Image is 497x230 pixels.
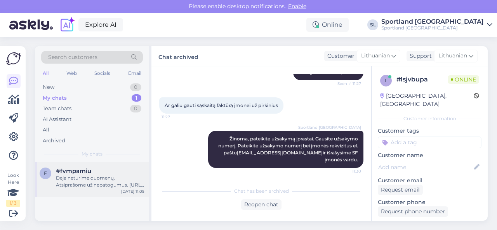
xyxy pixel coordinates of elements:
[237,150,323,156] a: [EMAIL_ADDRESS][DOMAIN_NAME]
[286,3,309,10] span: Enable
[324,52,355,60] div: Customer
[378,206,448,217] div: Request phone number
[218,136,359,163] span: Žinoma, pateikite užsakymą įprastai. Gausite užsakymo numerį. Pateikite užsakymo numerį bei įmonė...
[121,188,144,194] div: [DATE] 11:05
[306,18,349,32] div: Online
[298,125,361,130] span: Sportland [GEOGRAPHIC_DATA]
[43,137,65,145] div: Archived
[78,18,123,31] a: Explore AI
[378,198,481,206] p: Customer phone
[396,75,448,84] div: # lsjvbupa
[378,163,473,171] input: Add name
[380,92,474,108] div: [GEOGRAPHIC_DATA], [GEOGRAPHIC_DATA]
[93,68,112,78] div: Socials
[378,137,481,148] input: Add a tag
[448,75,479,84] span: Online
[82,150,103,157] span: My chats
[438,52,467,60] span: Lithuanian
[130,83,141,91] div: 0
[65,68,78,78] div: Web
[43,116,71,123] div: AI Assistant
[43,94,67,102] div: My chats
[381,19,484,25] div: Sportland [GEOGRAPHIC_DATA]
[6,172,20,207] div: Look Here
[367,19,378,30] div: SL
[6,52,21,65] img: Askly Logo
[332,81,361,86] span: Seen ✓ 11:27
[381,19,492,31] a: Sportland [GEOGRAPHIC_DATA]Sportland [GEOGRAPHIC_DATA]
[43,126,49,134] div: All
[165,102,278,108] span: Ar galiu gauti sąskaitą faktūrą įmonei už pirkinius
[132,94,141,102] div: 1
[130,105,141,112] div: 0
[381,25,484,31] div: Sportland [GEOGRAPHIC_DATA]
[407,52,432,60] div: Support
[378,185,423,195] div: Request email
[43,83,54,91] div: New
[241,199,282,210] div: Reopen chat
[41,68,50,78] div: All
[332,168,361,174] span: 11:30
[56,175,144,188] div: Deja neturime duomenų. Atsiprašome už nepatogumus. [URL][DOMAIN_NAME] Gal Jums tiktų kita spalva ...
[378,151,481,159] p: Customer name
[48,53,97,61] span: Search customers
[44,170,47,176] span: f
[378,127,481,135] p: Customer tags
[56,168,91,175] span: #fvmpamiu
[234,188,289,195] span: Chat has been archived
[127,68,143,78] div: Email
[361,52,390,60] span: Lithuanian
[378,220,481,228] p: Visited pages
[385,78,388,83] span: l
[378,115,481,122] div: Customer information
[59,17,75,33] img: explore-ai
[6,200,20,207] div: 1 / 3
[158,51,198,61] label: Chat archived
[43,105,71,112] div: Team chats
[378,176,481,185] p: Customer email
[162,114,191,120] span: 11:27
